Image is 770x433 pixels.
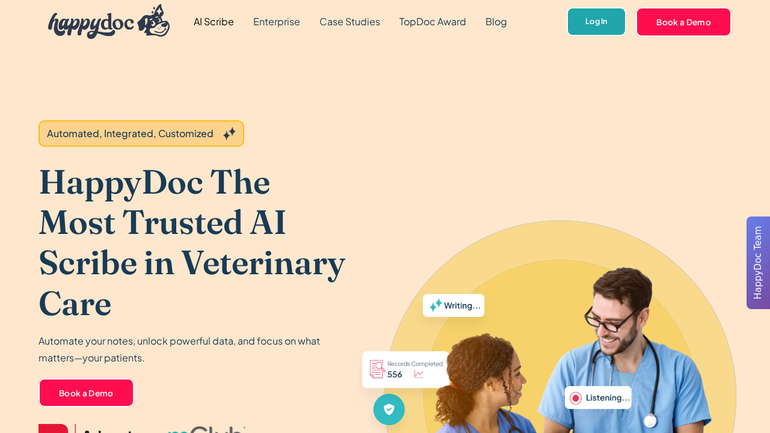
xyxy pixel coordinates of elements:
[38,1,170,42] a: home
[47,126,214,141] div: Automated, Integrated, Customized
[48,4,170,39] img: HappyDoc Logo: A happy dog with his ear up, listening.
[38,378,134,407] a: Book a Demo
[38,333,327,366] p: Automate your notes, unlock powerful data, and focus on what matters—your patients.
[38,161,350,323] h1: HappyDoc The Most Trusted AI Scribe in Veterinary Care
[223,127,236,140] img: Grey sparkles.
[636,7,731,36] a: Book a Demo
[567,7,626,37] a: Log In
